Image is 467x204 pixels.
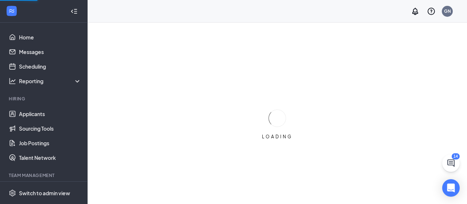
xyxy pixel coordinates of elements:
[19,136,81,150] a: Job Postings
[19,30,81,45] a: Home
[70,8,78,15] svg: Collapse
[19,107,81,121] a: Applicants
[9,172,80,178] div: Team Management
[19,189,70,197] div: Switch to admin view
[442,154,460,172] button: ChatActive
[444,8,451,14] div: GN
[442,179,460,197] div: Open Intercom Messenger
[19,77,82,85] div: Reporting
[19,45,81,59] a: Messages
[452,153,460,159] div: 14
[259,134,296,140] div: LOADING
[9,96,80,102] div: Hiring
[9,77,16,85] svg: Analysis
[19,150,81,165] a: Talent Network
[9,189,16,197] svg: Settings
[427,7,436,16] svg: QuestionInfo
[447,159,455,168] svg: ChatActive
[19,121,81,136] a: Sourcing Tools
[8,7,15,15] svg: WorkstreamLogo
[411,7,420,16] svg: Notifications
[19,59,81,74] a: Scheduling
